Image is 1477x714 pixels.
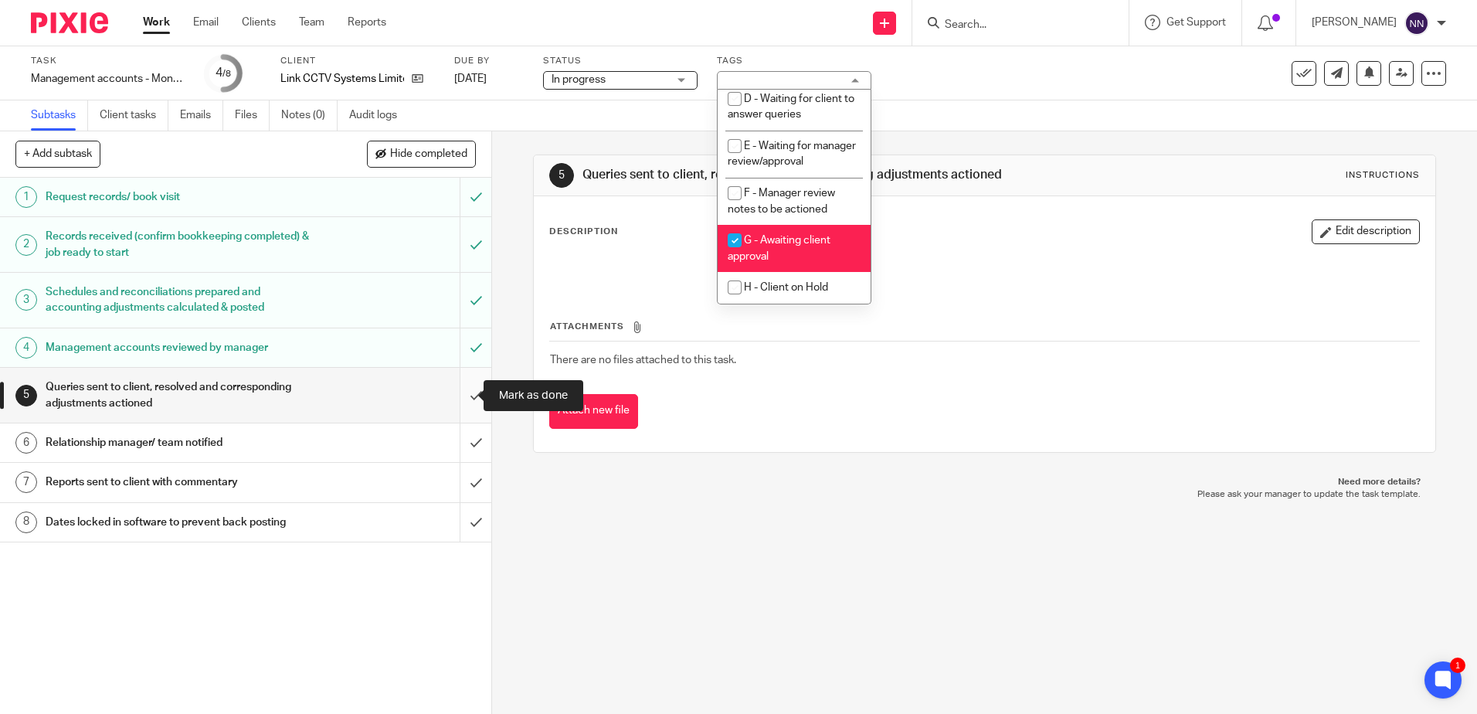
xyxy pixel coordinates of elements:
h1: Records received (confirm bookkeeping completed) & job ready to start [46,225,311,264]
span: In progress [552,74,606,85]
p: Please ask your manager to update the task template. [548,488,1420,501]
h1: Schedules and reconciliations prepared and accounting adjustments calculated & posted [46,280,311,320]
input: Search [943,19,1082,32]
div: 1 [15,186,37,208]
div: 6 [15,432,37,454]
label: Status [543,55,698,67]
p: [PERSON_NAME] [1312,15,1397,30]
div: 3 [15,289,37,311]
label: Client [280,55,435,67]
h1: Queries sent to client, resolved and corresponding adjustments actioned [582,167,1017,183]
span: [DATE] [454,73,487,84]
button: Edit description [1312,219,1420,244]
h1: Request records/ book visit [46,185,311,209]
button: + Add subtask [15,141,100,167]
p: Link CCTV Systems Limited [280,71,404,87]
div: 2 [15,234,37,256]
a: Team [299,15,324,30]
button: Hide completed [367,141,476,167]
span: Attachments [550,322,624,331]
h1: Relationship manager/ team notified [46,431,311,454]
img: svg%3E [1404,11,1429,36]
p: Description [549,226,618,238]
h1: Reports sent to client with commentary [46,471,311,494]
span: E - Waiting for manager review/approval [728,141,856,168]
div: 4 [15,337,37,359]
a: Files [235,100,270,131]
div: 8 [15,512,37,533]
span: G - Awaiting client approval [728,235,830,262]
span: F - Manager review notes to be actioned [728,188,835,215]
div: 4 [216,64,231,82]
span: D - Waiting for client to answer queries [728,93,854,121]
div: Instructions [1346,169,1420,182]
div: 5 [549,163,574,188]
div: Management accounts - Monthly [31,71,185,87]
h1: Dates locked in software to prevent back posting [46,511,311,534]
div: 5 [15,385,37,406]
span: Get Support [1166,17,1226,28]
p: Need more details? [548,476,1420,488]
img: Pixie [31,12,108,33]
span: Hide completed [390,148,467,161]
button: Attach new file [549,394,638,429]
label: Task [31,55,185,67]
a: Emails [180,100,223,131]
a: Audit logs [349,100,409,131]
h1: Management accounts reviewed by manager [46,336,311,359]
div: 1 [1450,658,1465,673]
small: /8 [222,70,231,78]
a: Clients [242,15,276,30]
a: Notes (0) [281,100,338,131]
a: Subtasks [31,100,88,131]
a: Email [193,15,219,30]
h1: Queries sent to client, resolved and corresponding adjustments actioned [46,376,311,415]
label: Due by [454,55,524,67]
span: There are no files attached to this task. [550,355,736,365]
div: 7 [15,471,37,493]
a: Reports [348,15,386,30]
label: Tags [717,55,871,67]
a: Work [143,15,170,30]
a: Client tasks [100,100,168,131]
span: H - Client on Hold [744,282,828,293]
